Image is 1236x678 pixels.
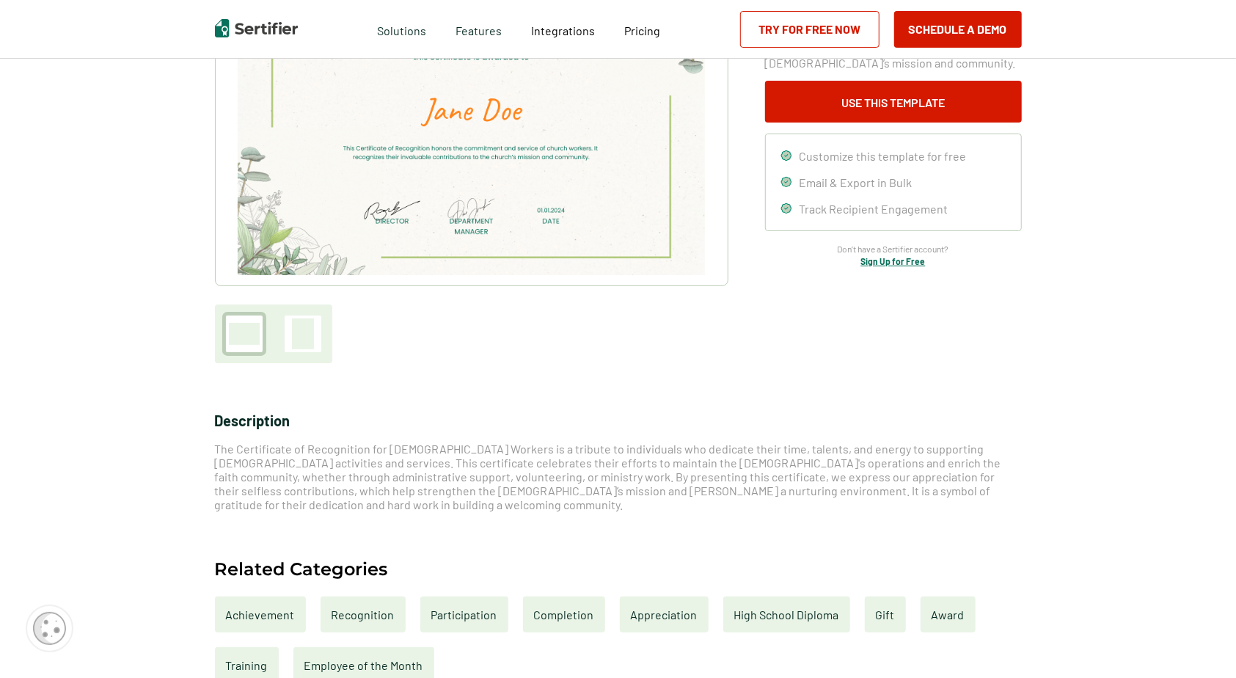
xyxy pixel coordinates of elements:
[33,612,66,645] img: Cookie Popup Icon
[861,256,926,266] a: Sign Up for Free
[531,20,595,38] a: Integrations
[620,597,709,633] a: Appreciation
[894,11,1022,48] button: Schedule a Demo
[800,175,913,189] span: Email & Export in Bulk
[215,442,1001,511] span: The Certificate of Recognition for [DEMOGRAPHIC_DATA] Workers is a tribute to individuals who ded...
[624,23,660,37] span: Pricing
[1163,608,1236,678] iframe: Chat Widget
[723,597,850,633] a: High School Diploma
[420,597,508,633] a: Participation
[321,597,406,633] a: Recognition
[765,81,1022,123] button: Use This Template
[740,11,880,48] a: Try for Free Now
[215,597,306,633] a: Achievement
[531,23,595,37] span: Integrations
[456,20,502,38] span: Features
[377,20,426,38] span: Solutions
[215,412,290,429] span: Description
[800,202,948,216] span: Track Recipient Engagement
[838,242,949,256] span: Don’t have a Sertifier account?
[865,597,906,633] a: Gift
[523,597,605,633] a: Completion
[800,149,967,163] span: Customize this template for free
[624,20,660,38] a: Pricing
[921,597,976,633] a: Award
[215,19,298,37] img: Sertifier | Digital Credentialing Platform
[215,560,388,578] h2: Related Categories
